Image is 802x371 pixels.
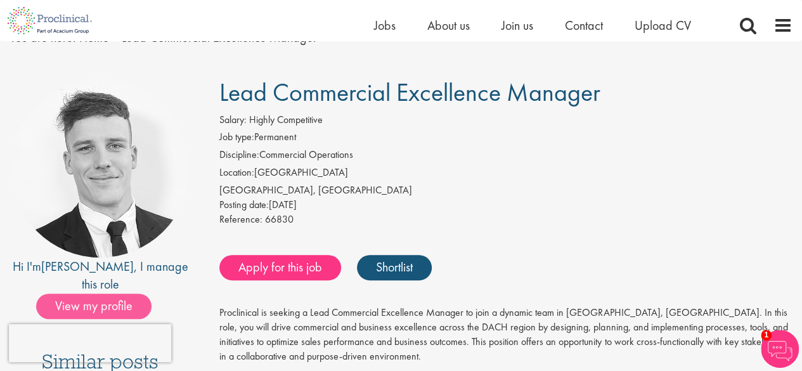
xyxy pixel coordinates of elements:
[219,306,792,363] p: Proclinical is seeking a Lead Commercial Excellence Manager to join a dynamic team in [GEOGRAPHIC...
[219,148,792,166] li: Commercial Operations
[219,113,247,127] label: Salary:
[357,255,432,280] a: Shortlist
[501,17,533,34] a: Join us
[219,212,262,227] label: Reference:
[219,166,254,180] label: Location:
[36,296,164,313] a: View my profile
[11,79,190,257] img: imeage of recruiter Nicolas Daniel
[219,166,792,183] li: [GEOGRAPHIC_DATA]
[635,17,691,34] a: Upload CV
[219,148,259,162] label: Discipline:
[374,17,396,34] a: Jobs
[761,330,799,368] img: Chatbot
[10,257,191,294] div: Hi I'm , I manage this role
[265,212,294,226] span: 66830
[219,130,254,145] label: Job type:
[219,198,269,211] span: Posting date:
[565,17,603,34] a: Contact
[427,17,470,34] a: About us
[219,76,600,108] span: Lead Commercial Excellence Manager
[249,113,323,126] span: Highly Competitive
[219,183,792,198] div: [GEOGRAPHIC_DATA], [GEOGRAPHIC_DATA]
[9,324,171,362] iframe: reCAPTCHA
[219,130,792,148] li: Permanent
[36,294,152,319] span: View my profile
[761,330,772,341] span: 1
[219,198,792,212] div: [DATE]
[41,258,134,275] a: [PERSON_NAME]
[219,255,341,280] a: Apply for this job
